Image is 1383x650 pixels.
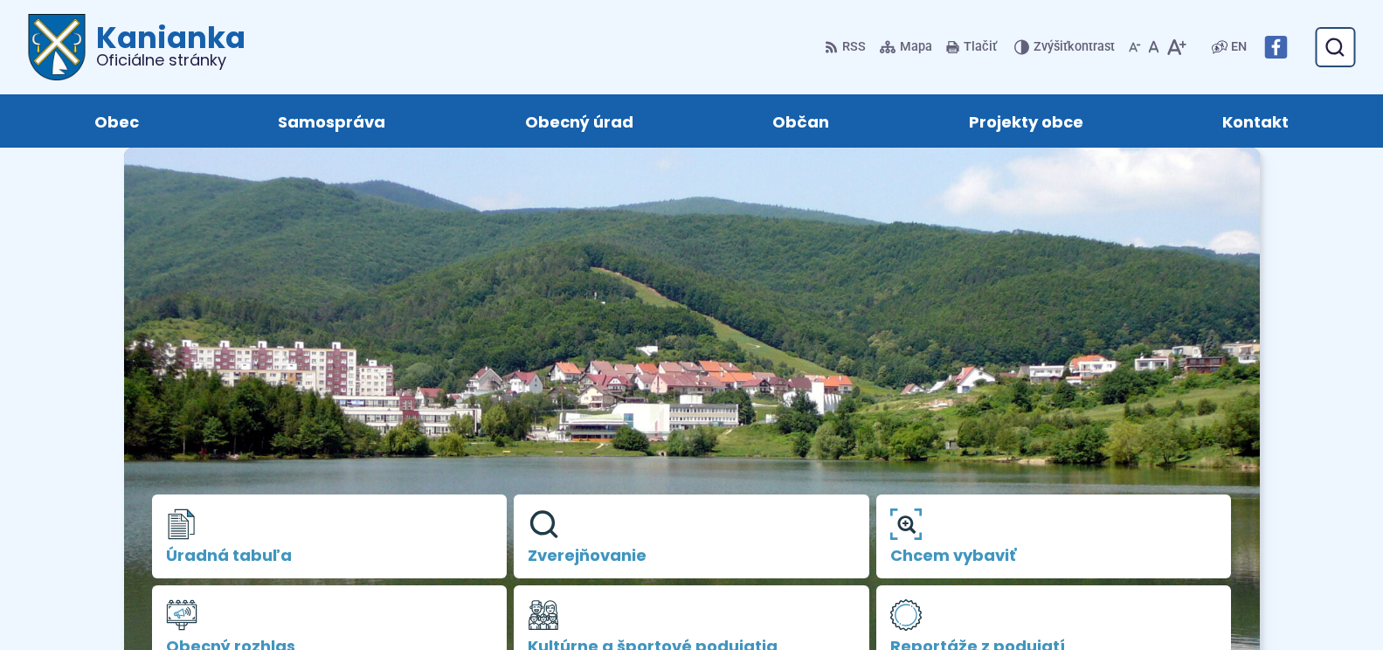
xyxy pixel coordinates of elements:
span: Zvýšiť [1034,39,1068,54]
span: Úradná tabuľa [166,547,494,564]
a: Obec [42,94,191,148]
h1: Kanianka [86,23,245,68]
a: Kontakt [1171,94,1342,148]
button: Nastaviť pôvodnú veľkosť písma [1144,29,1163,66]
img: Prejsť na domovskú stránku [28,14,86,80]
span: Tlačiť [964,40,997,55]
span: Projekty obce [969,94,1083,148]
button: Zmenšiť veľkosť písma [1125,29,1144,66]
a: Obecný úrad [473,94,686,148]
span: EN [1231,37,1247,58]
button: Zväčšiť veľkosť písma [1163,29,1190,66]
span: Mapa [900,37,932,58]
span: Oficiálne stránky [96,52,245,68]
a: Logo Kanianka, prejsť na domovskú stránku. [28,14,245,80]
span: Samospráva [278,94,385,148]
a: Samospráva [226,94,439,148]
span: RSS [842,37,866,58]
span: Občan [772,94,829,148]
a: Projekty obce [916,94,1136,148]
a: Úradná tabuľa [152,494,508,578]
a: Chcem vybaviť [876,494,1232,578]
img: Prejsť na Facebook stránku [1264,36,1287,59]
a: RSS [825,29,869,66]
span: Zverejňovanie [528,547,855,564]
a: Zverejňovanie [514,494,869,578]
button: Zvýšiťkontrast [1014,29,1118,66]
a: Mapa [876,29,936,66]
a: EN [1227,37,1250,58]
span: Chcem vybaviť [890,547,1218,564]
button: Tlačiť [943,29,1000,66]
span: Obecný úrad [525,94,633,148]
span: Kontakt [1222,94,1289,148]
a: Občan [721,94,882,148]
span: Obec [94,94,139,148]
span: kontrast [1034,40,1115,55]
